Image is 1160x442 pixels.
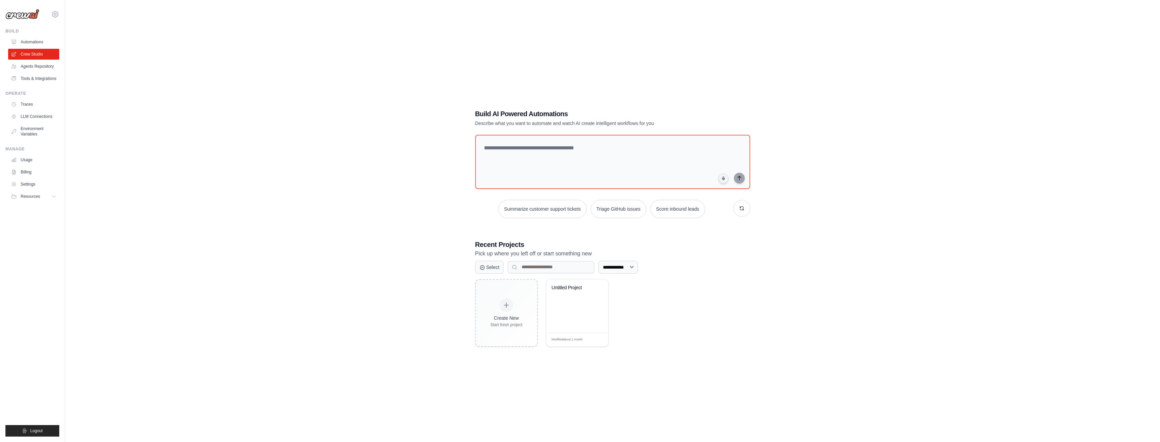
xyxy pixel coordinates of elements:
button: Triage GitHub issues [591,200,646,218]
span: Edit [592,337,598,342]
button: Score inbound leads [650,200,705,218]
a: Traces [8,99,59,110]
a: Settings [8,179,59,190]
span: Logout [30,428,43,434]
button: Logout [5,425,59,437]
button: Click to speak your automation idea [718,173,729,184]
div: Build [5,28,59,34]
span: Resources [21,194,40,199]
a: Automations [8,37,59,47]
div: Operate [5,91,59,96]
div: Untitled Project [552,285,593,291]
h1: Build AI Powered Automations [475,109,703,119]
div: Start fresh project [490,322,523,328]
div: Manage [5,146,59,152]
span: Modified about 1 month [552,337,583,342]
h3: Recent Projects [475,240,750,249]
button: Select [475,261,504,274]
a: Agents Repository [8,61,59,72]
img: Logo [5,9,39,19]
a: Environment Variables [8,123,59,140]
button: Resources [8,191,59,202]
a: LLM Connections [8,111,59,122]
button: Get new suggestions [733,200,750,217]
a: Billing [8,167,59,177]
a: Tools & Integrations [8,73,59,84]
p: Describe what you want to automate and watch AI create intelligent workflows for you [475,120,703,127]
a: Usage [8,154,59,165]
a: Crew Studio [8,49,59,60]
p: Pick up where you left off or start something new [475,249,750,258]
div: Create New [490,315,523,321]
button: Summarize customer support tickets [498,200,586,218]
